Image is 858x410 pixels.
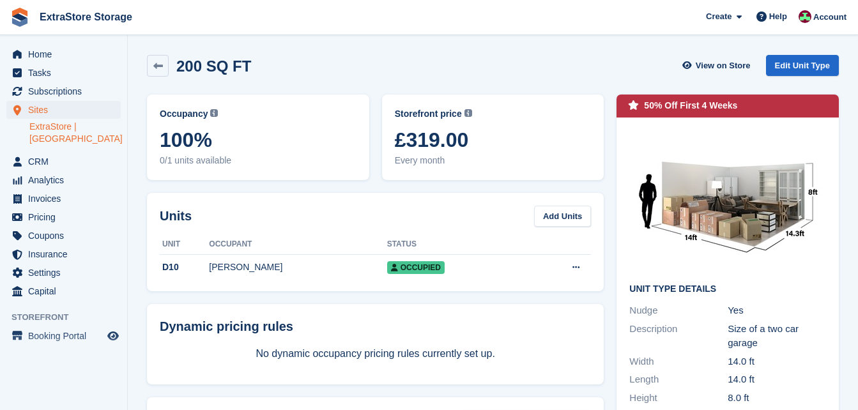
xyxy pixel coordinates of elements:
[28,101,105,119] span: Sites
[6,327,121,345] a: menu
[6,82,121,100] a: menu
[769,10,787,23] span: Help
[209,261,387,274] div: [PERSON_NAME]
[464,109,472,117] img: icon-info-grey-7440780725fd019a000dd9b08b2336e03edf1995a4989e88bcd33f0948082b44.svg
[28,153,105,171] span: CRM
[813,11,847,24] span: Account
[6,264,121,282] a: menu
[629,322,728,351] div: Description
[632,130,824,274] img: 200-sqft-unit.jpg
[176,57,251,75] h2: 200 SQ FT
[387,234,526,255] th: Status
[6,101,121,119] a: menu
[160,234,209,255] th: Unit
[728,391,826,406] div: 8.0 ft
[534,206,591,227] a: Add Units
[28,327,105,345] span: Booking Portal
[28,171,105,189] span: Analytics
[6,171,121,189] a: menu
[28,45,105,63] span: Home
[34,6,137,27] a: ExtraStore Storage
[105,328,121,344] a: Preview store
[799,10,811,23] img: Chelsea Parker
[644,99,737,112] div: 50% Off First 4 Weeks
[766,55,839,76] a: Edit Unit Type
[210,109,218,117] img: icon-info-grey-7440780725fd019a000dd9b08b2336e03edf1995a4989e88bcd33f0948082b44.svg
[6,64,121,82] a: menu
[395,107,462,121] span: Storefront price
[28,208,105,226] span: Pricing
[629,284,826,294] h2: Unit Type details
[728,354,826,369] div: 14.0 ft
[160,261,209,274] div: D10
[10,8,29,27] img: stora-icon-8386f47178a22dfd0bd8f6a31ec36ba5ce8667c1dd55bd0f319d3a0aa187defe.svg
[728,372,826,387] div: 14.0 ft
[160,128,356,151] span: 100%
[28,245,105,263] span: Insurance
[28,227,105,245] span: Coupons
[11,311,127,324] span: Storefront
[629,354,728,369] div: Width
[629,391,728,406] div: Height
[28,190,105,208] span: Invoices
[6,190,121,208] a: menu
[28,64,105,82] span: Tasks
[6,282,121,300] a: menu
[6,227,121,245] a: menu
[6,245,121,263] a: menu
[696,59,751,72] span: View on Store
[395,154,592,167] span: Every month
[629,303,728,318] div: Nudge
[28,264,105,282] span: Settings
[28,82,105,100] span: Subscriptions
[629,372,728,387] div: Length
[160,206,192,225] h2: Units
[160,107,208,121] span: Occupancy
[395,128,592,151] span: £319.00
[28,282,105,300] span: Capital
[160,317,591,336] div: Dynamic pricing rules
[160,154,356,167] span: 0/1 units available
[706,10,732,23] span: Create
[6,153,121,171] a: menu
[209,234,387,255] th: Occupant
[681,55,756,76] a: View on Store
[29,121,121,145] a: ExtraStore | [GEOGRAPHIC_DATA]
[6,208,121,226] a: menu
[387,261,445,274] span: Occupied
[6,45,121,63] a: menu
[160,346,591,361] p: No dynamic occupancy pricing rules currently set up.
[728,322,826,351] div: Size of a two car garage
[728,303,826,318] div: Yes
